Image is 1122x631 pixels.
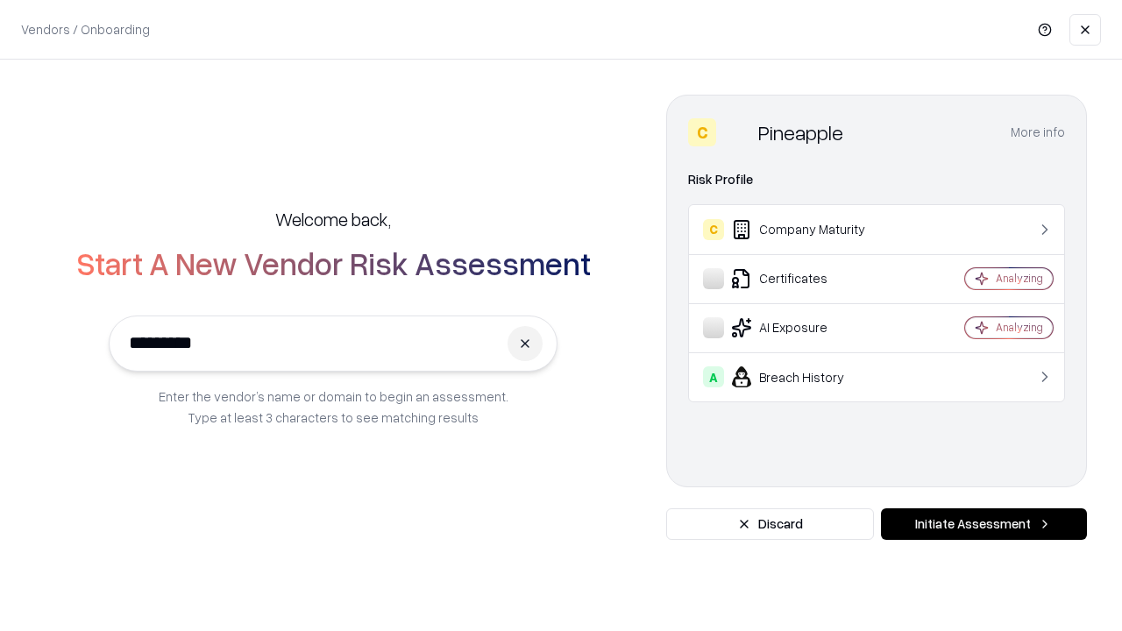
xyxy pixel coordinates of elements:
[758,118,843,146] div: Pineapple
[881,508,1087,540] button: Initiate Assessment
[703,366,913,387] div: Breach History
[688,118,716,146] div: C
[666,508,874,540] button: Discard
[688,169,1065,190] div: Risk Profile
[996,320,1043,335] div: Analyzing
[159,386,508,428] p: Enter the vendor’s name or domain to begin an assessment. Type at least 3 characters to see match...
[703,219,724,240] div: C
[703,366,724,387] div: A
[703,219,913,240] div: Company Maturity
[275,207,391,231] h5: Welcome back,
[723,118,751,146] img: Pineapple
[703,317,913,338] div: AI Exposure
[703,268,913,289] div: Certificates
[76,245,591,280] h2: Start A New Vendor Risk Assessment
[21,20,150,39] p: Vendors / Onboarding
[996,271,1043,286] div: Analyzing
[1011,117,1065,148] button: More info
